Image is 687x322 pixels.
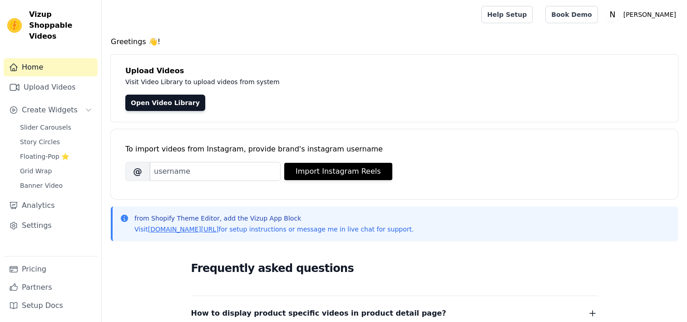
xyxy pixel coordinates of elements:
h4: Upload Videos [125,65,663,76]
p: [PERSON_NAME] [620,6,680,23]
a: Home [4,58,98,76]
a: Upload Videos [4,78,98,96]
p: Visit for setup instructions or message me in live chat for support. [134,225,414,234]
a: Setup Docs [4,297,98,315]
a: [DOMAIN_NAME][URL] [148,226,219,233]
a: Floating-Pop ⭐ [15,150,98,163]
img: Vizup [7,18,22,33]
div: To import videos from Instagram, provide brand's instagram username [125,144,663,155]
button: How to display product specific videos in product detail page? [191,307,598,320]
input: username [150,162,281,181]
p: Visit Video Library to upload videos from system [125,76,532,87]
button: N [PERSON_NAME] [605,6,680,23]
a: Book Demo [545,6,598,23]
p: from Shopify Theme Editor, add the Vizup App Block [134,214,414,223]
h2: Frequently asked questions [191,259,598,277]
a: Analytics [4,196,98,215]
span: Slider Carousels [20,123,71,132]
h4: Greetings 👋! [111,36,678,47]
a: Pricing [4,260,98,278]
span: Floating-Pop ⭐ [20,152,69,161]
a: Grid Wrap [15,165,98,177]
a: Help Setup [481,6,533,23]
span: Banner Video [20,181,63,190]
a: Settings [4,216,98,235]
span: Grid Wrap [20,166,52,176]
button: Create Widgets [4,101,98,119]
a: Banner Video [15,179,98,192]
span: Story Circles [20,137,60,146]
button: Import Instagram Reels [284,163,392,180]
span: How to display product specific videos in product detail page? [191,307,446,320]
span: Create Widgets [22,105,78,116]
span: @ [125,162,150,181]
a: Open Video Library [125,95,205,111]
a: Story Circles [15,136,98,148]
a: Partners [4,278,98,297]
text: N [609,10,615,19]
span: Vizup Shoppable Videos [29,9,94,42]
a: Slider Carousels [15,121,98,134]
